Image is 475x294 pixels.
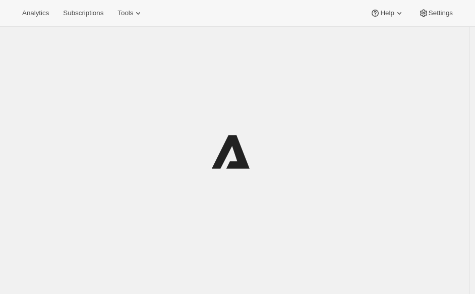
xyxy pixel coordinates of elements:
[57,6,109,20] button: Subscriptions
[22,9,49,17] span: Analytics
[380,9,394,17] span: Help
[364,6,410,20] button: Help
[63,9,103,17] span: Subscriptions
[429,9,453,17] span: Settings
[117,9,133,17] span: Tools
[111,6,149,20] button: Tools
[412,6,459,20] button: Settings
[16,6,55,20] button: Analytics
